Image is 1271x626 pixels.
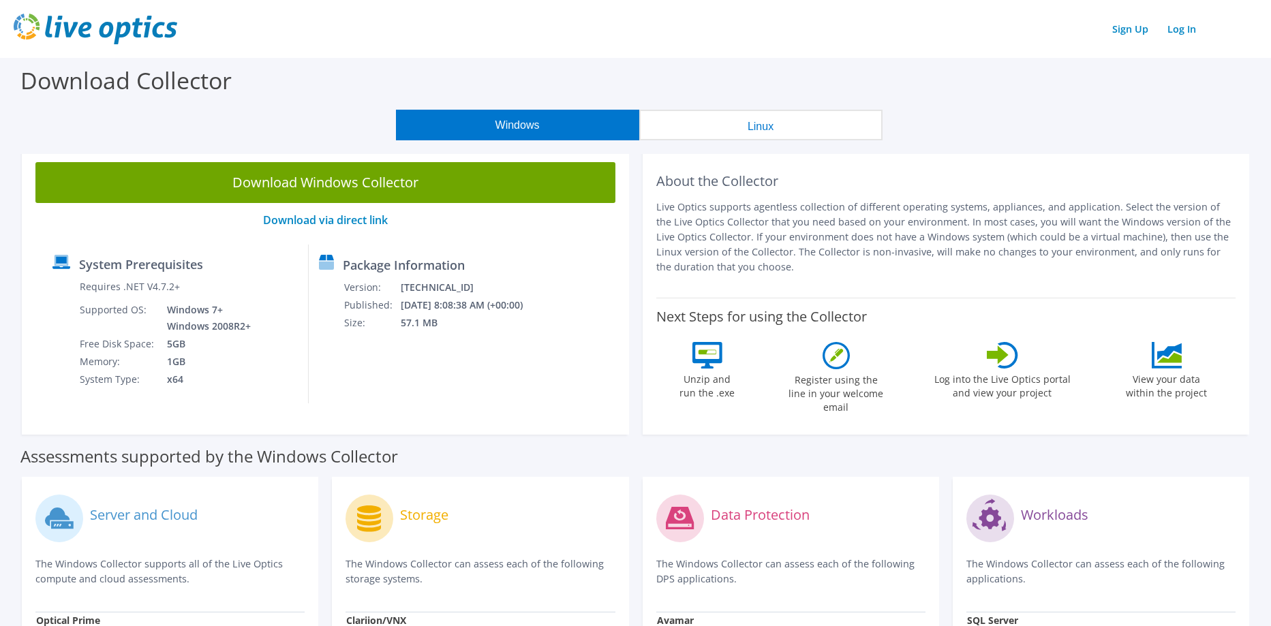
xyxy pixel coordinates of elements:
[343,314,400,332] td: Size:
[400,296,541,314] td: [DATE] 8:08:38 AM (+00:00)
[346,557,615,586] p: The Windows Collector can assess each of the following storage systems.
[656,309,867,325] label: Next Steps for using the Collector
[79,335,157,353] td: Free Disk Space:
[157,301,254,335] td: Windows 7+ Windows 2008R2+
[263,213,388,228] a: Download via direct link
[656,200,1236,275] p: Live Optics supports agentless collection of different operating systems, appliances, and applica...
[157,371,254,388] td: x64
[400,279,541,296] td: [TECHNICAL_ID]
[20,450,398,463] label: Assessments supported by the Windows Collector
[79,371,157,388] td: System Type:
[14,14,177,44] img: live_optics_svg.svg
[79,353,157,371] td: Memory:
[639,110,883,140] button: Linux
[343,258,465,272] label: Package Information
[1021,508,1088,522] label: Workloads
[656,173,1236,189] h2: About the Collector
[343,279,400,296] td: Version:
[1118,369,1216,400] label: View your data within the project
[934,369,1071,400] label: Log into the Live Optics portal and view your project
[966,557,1236,586] p: The Windows Collector can assess each of the following applications.
[157,353,254,371] td: 1GB
[656,557,925,586] p: The Windows Collector can assess each of the following DPS applications.
[1105,19,1155,39] a: Sign Up
[90,508,198,522] label: Server and Cloud
[79,257,203,271] label: System Prerequisites
[35,557,305,586] p: The Windows Collector supports all of the Live Optics compute and cloud assessments.
[157,335,254,353] td: 5GB
[80,280,180,294] label: Requires .NET V4.7.2+
[400,508,448,522] label: Storage
[400,314,541,332] td: 57.1 MB
[20,65,232,96] label: Download Collector
[35,162,615,203] a: Download Windows Collector
[79,301,157,335] td: Supported OS:
[785,369,887,414] label: Register using the line in your welcome email
[676,369,739,400] label: Unzip and run the .exe
[711,508,810,522] label: Data Protection
[1161,19,1203,39] a: Log In
[396,110,639,140] button: Windows
[343,296,400,314] td: Published:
